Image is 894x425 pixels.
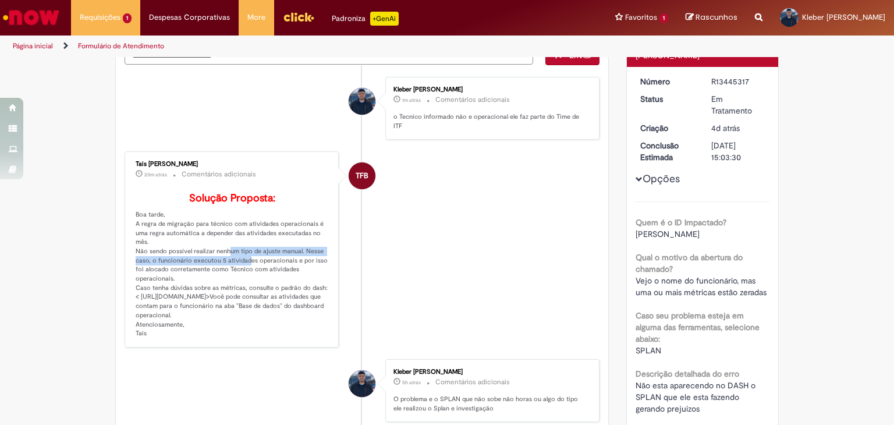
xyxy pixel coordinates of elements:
[370,12,399,26] p: +GenAi
[283,8,314,26] img: click_logo_yellow_360x200.png
[356,162,368,190] span: TFB
[569,50,592,61] span: Enviar
[144,171,167,178] span: 20m atrás
[402,97,421,104] span: 1m atrás
[632,76,703,87] dt: Número
[632,93,703,105] dt: Status
[136,193,329,338] p: Boa tarde, A regra de migração para técnico com atividades operacionais é uma regra automática a ...
[711,123,740,133] time: 25/08/2025 15:13:10
[711,140,765,163] div: [DATE] 15:03:30
[349,88,375,115] div: Kleber Braga Dias Junior
[711,76,765,87] div: R13445317
[393,86,587,93] div: Kleber [PERSON_NAME]
[636,310,760,344] b: Caso seu problema esteja em alguma das ferramentas, selecione abaixo:
[696,12,737,23] span: Rascunhos
[636,345,661,356] span: SPLAN
[659,13,668,23] span: 1
[247,12,265,23] span: More
[78,41,164,51] a: Formulário de Atendimento
[711,123,740,133] span: 4d atrás
[349,370,375,397] div: Kleber Braga Dias Junior
[435,377,510,387] small: Comentários adicionais
[435,95,510,105] small: Comentários adicionais
[149,12,230,23] span: Despesas Corporativas
[9,36,587,57] ul: Trilhas de página
[636,275,767,297] span: Vejo o nome do funcionário, mas uma ou mais métricas estão zeradas
[711,93,765,116] div: Em Tratamento
[402,97,421,104] time: 28/08/2025 16:54:20
[632,140,703,163] dt: Conclusão Estimada
[80,12,120,23] span: Requisições
[123,13,132,23] span: 1
[636,217,726,228] b: Quem é o ID Impactado?
[349,162,375,189] div: Tais Folhadella Barbosa Bellagamba
[636,369,739,379] b: Descrição detalhada do erro
[393,369,587,376] div: Kleber [PERSON_NAME]
[393,112,587,130] p: o Tecnico informado não e operacional ele faz parte do Time de ITF
[136,161,329,168] div: Tais [PERSON_NAME]
[711,122,765,134] div: 25/08/2025 16:13:10
[402,379,421,386] span: 5h atrás
[802,12,885,22] span: Kleber [PERSON_NAME]
[402,379,421,386] time: 28/08/2025 11:48:37
[686,12,737,23] a: Rascunhos
[636,380,758,414] span: Não esta aparecendo no DASH o SPLAN que ele esta fazendo gerando prejuizos
[1,6,61,29] img: ServiceNow
[13,41,53,51] a: Página inicial
[636,252,743,274] b: Qual o motivo da abertura do chamado?
[332,12,399,26] div: Padroniza
[636,229,700,239] span: [PERSON_NAME]
[393,395,587,413] p: O problema e o SPLAN que não sobe não horas ou algo do tipo ele realizou o Splan e investigação
[632,122,703,134] dt: Criação
[182,169,256,179] small: Comentários adicionais
[144,171,167,178] time: 28/08/2025 16:35:11
[189,192,275,205] b: Solução Proposta:
[625,12,657,23] span: Favoritos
